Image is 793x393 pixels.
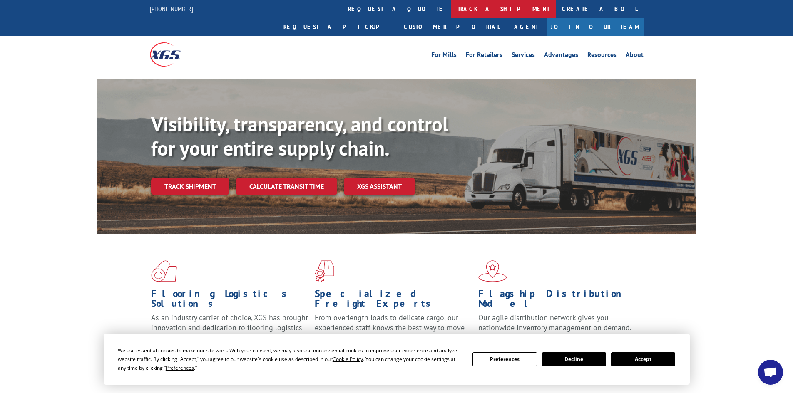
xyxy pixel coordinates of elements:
[547,18,644,36] a: Join Our Team
[151,313,308,342] span: As an industry carrier of choice, XGS has brought innovation and dedication to flooring logistics...
[118,346,462,372] div: We use essential cookies to make our site work. With your consent, we may also use non-essential ...
[315,260,334,282] img: xgs-icon-focused-on-flooring-red
[587,52,617,61] a: Resources
[151,178,229,195] a: Track shipment
[344,178,415,195] a: XGS ASSISTANT
[104,334,690,385] div: Cookie Consent Prompt
[544,52,578,61] a: Advantages
[478,289,636,313] h1: Flagship Distribution Model
[315,313,472,350] p: From overlength loads to delicate cargo, our experienced staff knows the best way to move your fr...
[478,313,631,332] span: Our agile distribution network gives you nationwide inventory management on demand.
[315,289,472,313] h1: Specialized Freight Experts
[512,52,535,61] a: Services
[542,352,606,366] button: Decline
[472,352,537,366] button: Preferences
[277,18,398,36] a: Request a pickup
[166,364,194,371] span: Preferences
[611,352,675,366] button: Accept
[506,18,547,36] a: Agent
[431,52,457,61] a: For Mills
[236,178,337,195] a: Calculate transit time
[626,52,644,61] a: About
[150,5,193,13] a: [PHONE_NUMBER]
[758,360,783,385] div: Open chat
[478,260,507,282] img: xgs-icon-flagship-distribution-model-red
[398,18,506,36] a: Customer Portal
[333,356,363,363] span: Cookie Policy
[466,52,502,61] a: For Retailers
[151,111,448,161] b: Visibility, transparency, and control for your entire supply chain.
[151,260,177,282] img: xgs-icon-total-supply-chain-intelligence-red
[151,289,308,313] h1: Flooring Logistics Solutions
